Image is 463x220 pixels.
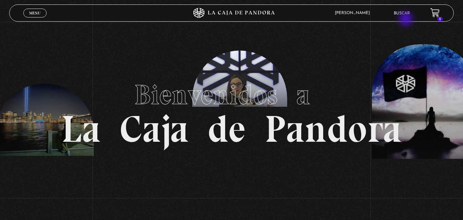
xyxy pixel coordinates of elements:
a: Buscar [394,11,410,15]
span: Bienvenidos a [134,78,329,111]
a: 1 [430,8,440,18]
h1: La Caja de Pandora [61,72,402,148]
span: Cerrar [27,17,43,22]
span: 1 [437,17,443,21]
span: [PERSON_NAME] [331,11,377,15]
span: Menu [29,11,40,15]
